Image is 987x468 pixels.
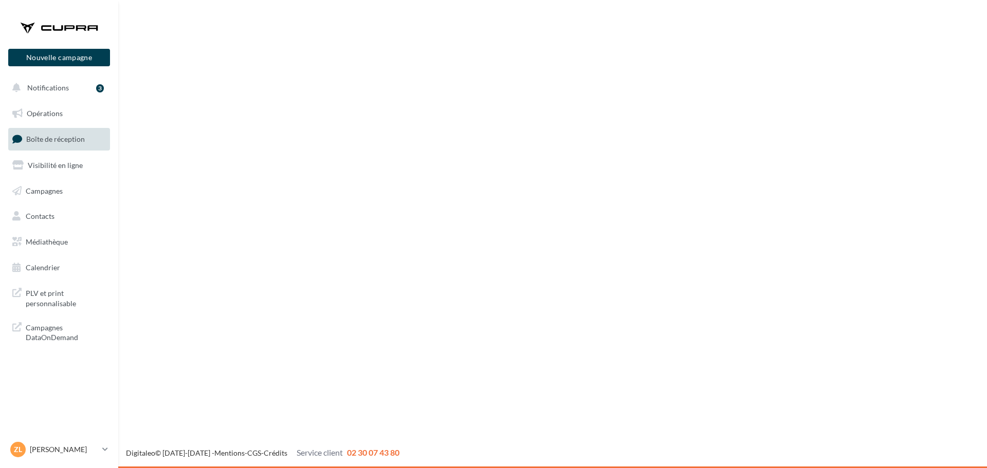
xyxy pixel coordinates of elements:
a: Campagnes DataOnDemand [6,316,112,347]
span: Campagnes [26,186,63,195]
span: Boîte de réception [26,135,85,143]
a: Calendrier [6,257,112,278]
a: Boîte de réception [6,128,112,150]
a: Médiathèque [6,231,112,253]
a: Crédits [264,448,287,457]
a: PLV et print personnalisable [6,282,112,312]
span: Visibilité en ligne [28,161,83,170]
div: 3 [96,84,104,92]
a: Digitaleo [126,448,155,457]
a: Opérations [6,103,112,124]
a: Contacts [6,205,112,227]
a: Visibilité en ligne [6,155,112,176]
a: Campagnes [6,180,112,202]
span: Campagnes DataOnDemand [26,321,106,343]
p: [PERSON_NAME] [30,444,98,455]
a: Zl [PERSON_NAME] [8,440,110,459]
span: © [DATE]-[DATE] - - - [126,448,399,457]
span: Médiathèque [26,237,68,246]
span: Zl [14,444,22,455]
a: Mentions [214,448,245,457]
span: Calendrier [26,263,60,272]
span: Service client [297,447,343,457]
span: PLV et print personnalisable [26,286,106,308]
span: 02 30 07 43 80 [347,447,399,457]
button: Notifications 3 [6,77,108,99]
a: CGS [247,448,261,457]
span: Notifications [27,83,69,92]
button: Nouvelle campagne [8,49,110,66]
span: Contacts [26,212,54,220]
span: Opérations [27,109,63,118]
